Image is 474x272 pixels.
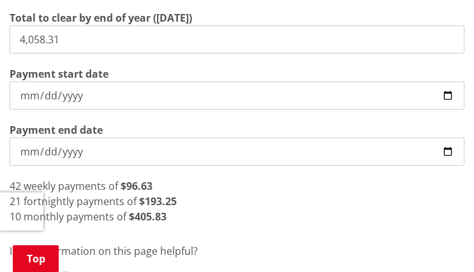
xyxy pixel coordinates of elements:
iframe: Messenger Launcher [415,218,461,264]
label: Total to clear by end of year ([DATE]) [10,10,192,25]
label: Payment start date [10,66,108,82]
p: Is the information on this page helpful? [10,243,464,259]
strong: $405.83 [129,210,167,224]
span: monthly payments of [24,210,126,224]
a: Top [13,245,59,272]
span: fortnightly payments of [24,194,137,208]
span: 42 [10,179,21,193]
span: weekly payments of [24,179,118,193]
label: Payment end date [10,122,103,138]
strong: $96.63 [121,179,152,193]
strong: $193.25 [139,194,177,208]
